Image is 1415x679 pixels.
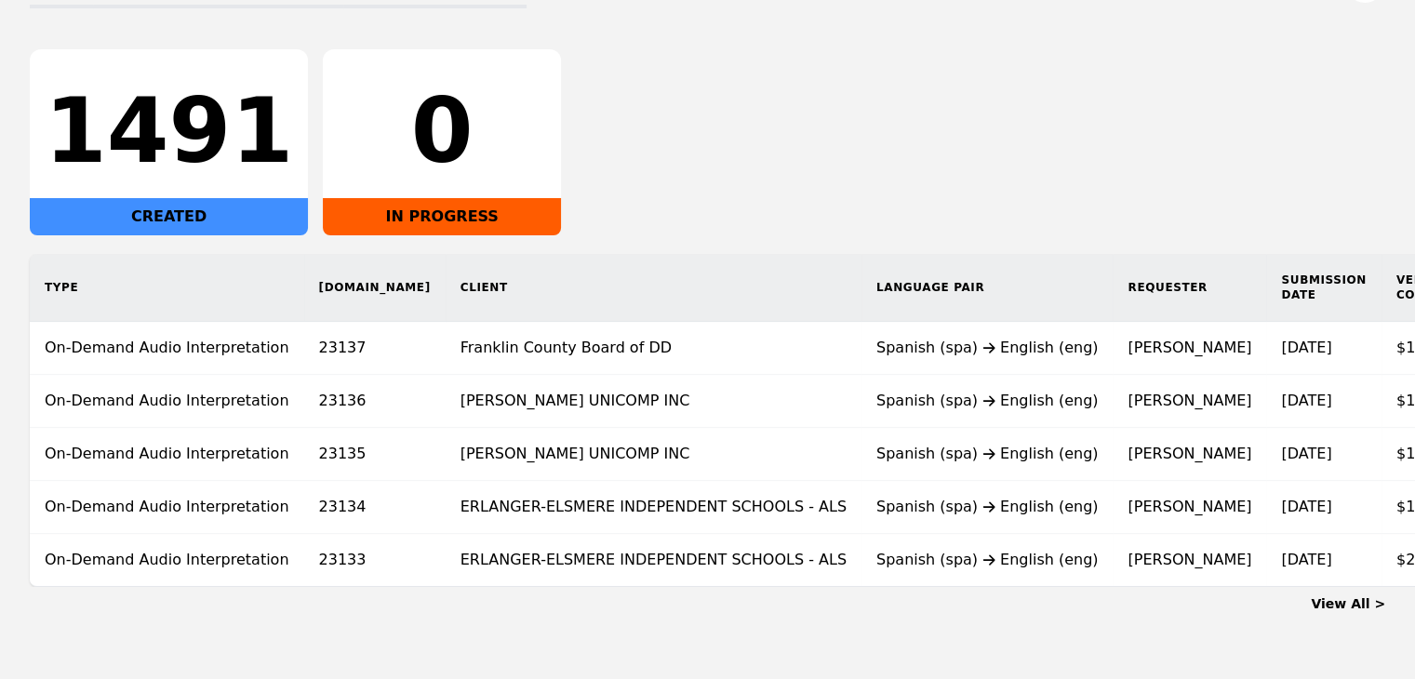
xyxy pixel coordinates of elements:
[304,534,446,587] td: 23133
[876,443,1099,465] div: Spanish (spa) English (eng)
[1281,445,1331,462] time: [DATE]
[446,254,861,322] th: Client
[876,390,1099,412] div: Spanish (spa) English (eng)
[1281,392,1331,409] time: [DATE]
[1311,596,1385,611] a: View All >
[876,337,1099,359] div: Spanish (spa) English (eng)
[323,198,561,235] div: IN PROGRESS
[1266,254,1381,322] th: Submission Date
[304,322,446,375] td: 23137
[1113,322,1266,375] td: [PERSON_NAME]
[876,549,1099,571] div: Spanish (spa) English (eng)
[1113,534,1266,587] td: [PERSON_NAME]
[1281,339,1331,356] time: [DATE]
[304,254,446,322] th: [DOMAIN_NAME]
[304,375,446,428] td: 23136
[446,534,861,587] td: ERLANGER-ELSMERE INDEPENDENT SCHOOLS - ALS
[446,428,861,481] td: [PERSON_NAME] UNICOMP INC
[30,322,304,375] td: On-Demand Audio Interpretation
[1281,498,1331,515] time: [DATE]
[30,481,304,534] td: On-Demand Audio Interpretation
[338,87,546,176] div: 0
[30,254,304,322] th: Type
[446,481,861,534] td: ERLANGER-ELSMERE INDEPENDENT SCHOOLS - ALS
[1113,481,1266,534] td: [PERSON_NAME]
[1281,551,1331,568] time: [DATE]
[30,428,304,481] td: On-Demand Audio Interpretation
[30,198,308,235] div: CREATED
[45,87,293,176] div: 1491
[1113,254,1266,322] th: Requester
[1113,428,1266,481] td: [PERSON_NAME]
[446,375,861,428] td: [PERSON_NAME] UNICOMP INC
[304,428,446,481] td: 23135
[861,254,1114,322] th: Language Pair
[30,534,304,587] td: On-Demand Audio Interpretation
[30,375,304,428] td: On-Demand Audio Interpretation
[304,481,446,534] td: 23134
[446,322,861,375] td: Franklin County Board of DD
[1113,375,1266,428] td: [PERSON_NAME]
[876,496,1099,518] div: Spanish (spa) English (eng)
